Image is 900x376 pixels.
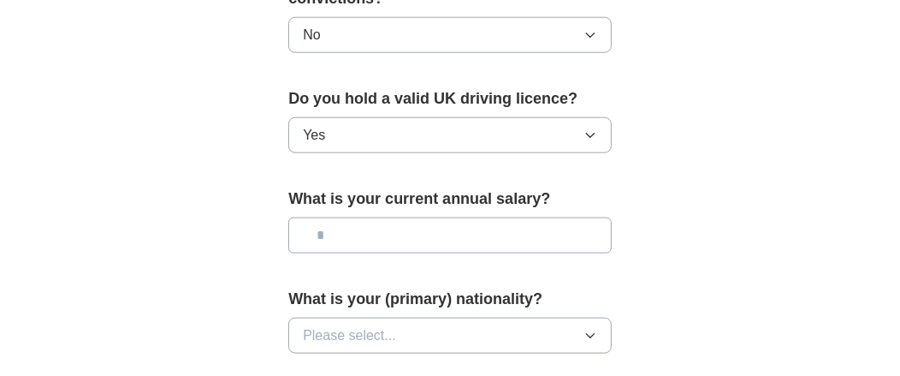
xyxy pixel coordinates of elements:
button: Please select... [288,318,612,354]
span: Please select... [303,325,396,346]
label: What is your current annual salary? [288,188,612,211]
span: Yes [303,125,325,146]
button: Yes [288,117,612,153]
label: What is your (primary) nationality? [288,288,612,311]
label: Do you hold a valid UK driving licence? [288,87,612,110]
span: No [303,25,320,45]
button: No [288,17,612,53]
